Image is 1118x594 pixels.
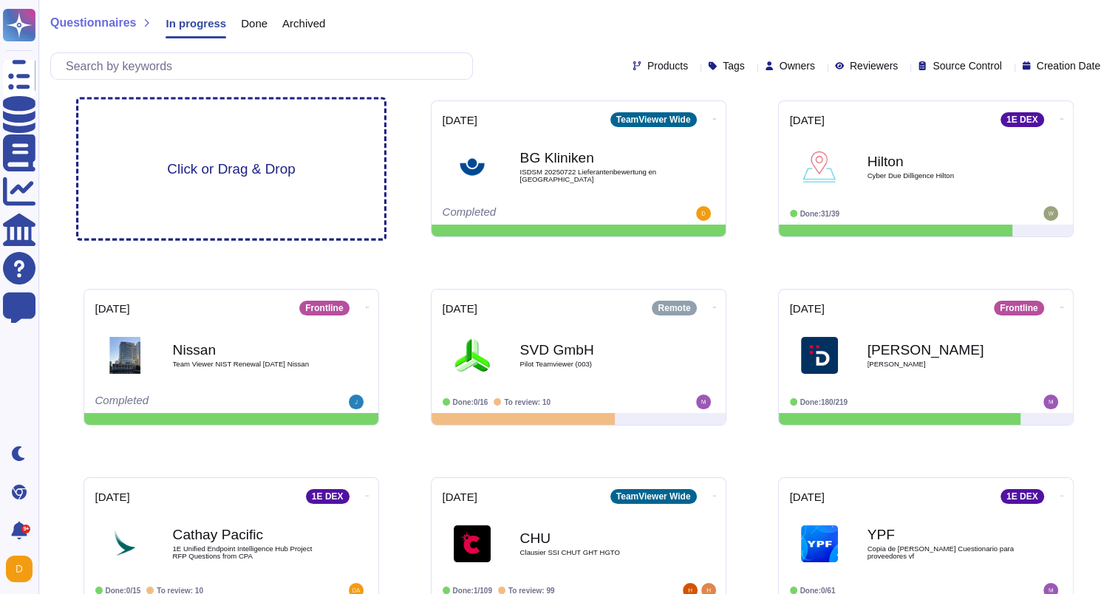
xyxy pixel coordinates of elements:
span: [DATE] [790,491,825,502]
img: Logo [106,525,143,562]
span: In progress [166,18,226,29]
b: Cathay Pacific [173,528,321,542]
img: Logo [454,525,491,562]
span: [DATE] [790,115,825,126]
div: Remote [652,301,696,315]
div: Completed [95,395,276,409]
b: YPF [868,528,1015,542]
span: Questionnaires [50,17,136,29]
span: [DATE] [443,303,477,314]
span: Owners [780,61,815,71]
div: 1E DEX [1001,112,1044,127]
span: 1E Unified Endpoint Intelligence Hub Project RFP Questions from CPA [173,545,321,559]
span: [DATE] [443,491,477,502]
span: Done: 180/219 [800,398,848,406]
img: Logo [801,525,838,562]
img: Logo [106,337,143,374]
img: Logo [801,337,838,374]
div: Frontline [994,301,1043,315]
img: user [6,556,33,582]
img: Logo [454,337,491,374]
div: 9+ [21,525,30,533]
div: Frontline [299,301,349,315]
span: To review: 10 [504,398,551,406]
img: Logo [801,148,838,185]
img: Logo [454,148,491,185]
span: Tags [723,61,745,71]
div: TeamViewer Wide [610,112,697,127]
span: Copia de [PERSON_NAME] Cuestionario para proveedores vf [868,545,1015,559]
span: Done [241,18,267,29]
img: user [696,206,711,221]
div: Completed [443,206,624,221]
img: user [1043,395,1058,409]
button: user [3,553,43,585]
b: BG Kliniken [520,151,668,165]
b: Hilton [868,154,1015,168]
span: Team Viewer NIST Renewal [DATE] Nissan [173,361,321,368]
span: [DATE] [95,303,130,314]
b: [PERSON_NAME] [868,343,1015,357]
span: Clausier SSI CHUT GHT HGTO [520,549,668,556]
b: SVD GmbH [520,343,668,357]
input: Search by keywords [58,53,472,79]
div: 1E DEX [1001,489,1044,504]
b: CHU [520,531,668,545]
span: Products [647,61,688,71]
span: Reviewers [850,61,898,71]
b: Nissan [173,343,321,357]
span: Done: 0/16 [453,398,488,406]
span: Cyber Due Dilligence Hilton [868,172,1015,180]
span: Pilot Teamviewer (003) [520,361,668,368]
span: [DATE] [95,491,130,502]
div: TeamViewer Wide [610,489,697,504]
span: [PERSON_NAME] [868,361,1015,368]
span: Creation Date [1037,61,1100,71]
span: [DATE] [443,115,477,126]
span: Done: 31/39 [800,210,839,218]
img: user [696,395,711,409]
span: [DATE] [790,303,825,314]
span: Click or Drag & Drop [167,162,295,176]
span: Archived [282,18,325,29]
span: Source Control [933,61,1001,71]
img: user [1043,206,1058,221]
div: 1E DEX [306,489,350,504]
span: ISDSM 20250722 Lieferantenbewertung en [GEOGRAPHIC_DATA] [520,168,668,182]
img: user [349,395,364,409]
